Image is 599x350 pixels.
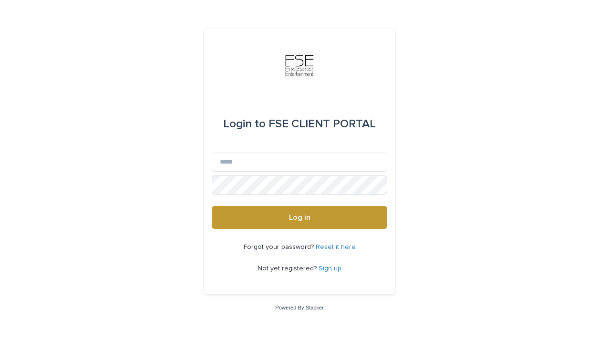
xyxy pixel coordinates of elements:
[285,51,314,80] img: Km9EesSdRbS9ajqhBzyo
[223,118,266,130] span: Login to
[275,305,323,310] a: Powered By Stacker
[212,206,387,229] button: Log in
[244,244,316,250] span: Forgot your password?
[319,265,341,272] a: Sign up
[258,265,319,272] span: Not yet registered?
[223,111,376,137] div: FSE CLIENT PORTAL
[289,214,310,221] span: Log in
[316,244,356,250] a: Reset it here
